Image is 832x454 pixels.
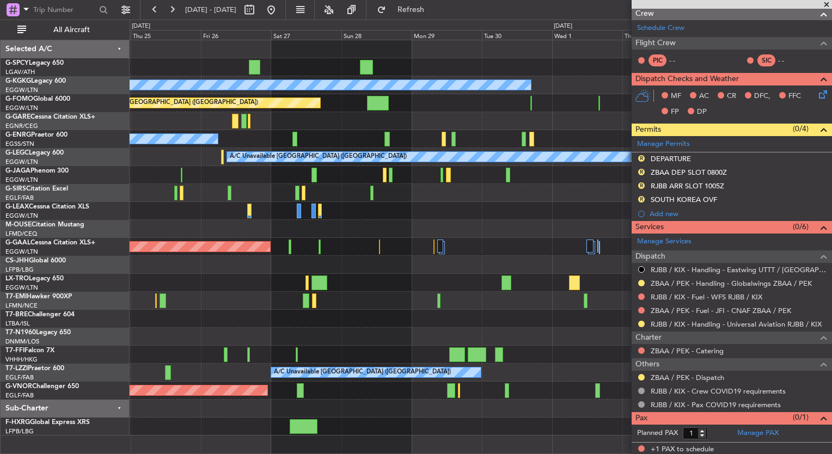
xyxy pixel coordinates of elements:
span: G-FOMO [5,96,33,102]
a: T7-N1960Legacy 650 [5,329,71,336]
span: F-HXRG [5,419,30,426]
a: G-SPCYLegacy 650 [5,60,64,66]
a: G-LEGCLegacy 600 [5,150,64,156]
div: SIC [757,54,775,66]
span: G-JAGA [5,168,30,174]
div: Thu 25 [131,30,201,40]
a: LX-TROLegacy 650 [5,275,64,282]
a: EGGW/LTN [5,86,38,94]
span: T7-EMI [5,293,27,300]
a: RJBB / KIX - Handling - Eastwing UTTT / [GEOGRAPHIC_DATA] [651,265,827,274]
div: Sun 28 [341,30,412,40]
a: EGGW/LTN [5,284,38,292]
div: A/C Unavailable [GEOGRAPHIC_DATA] ([GEOGRAPHIC_DATA]) [274,364,451,381]
button: R [638,169,645,175]
a: LFMD/CEQ [5,230,37,238]
a: RJBB / KIX - Fuel - WFS RJBB / KIX [651,292,762,302]
a: ZBAA / PEK - Handling - Globalwings ZBAA / PEK [651,279,812,288]
a: EGLF/FAB [5,373,34,382]
span: Pax [635,412,647,425]
span: All Aircraft [28,26,115,34]
div: Tue 30 [482,30,552,40]
button: Refresh [372,1,437,19]
div: - - [778,56,803,65]
a: T7-BREChallenger 604 [5,311,75,318]
a: Manage Permits [637,139,690,150]
span: T7-LZZI [5,365,28,372]
a: G-FOMOGlobal 6000 [5,96,70,102]
div: - - [669,56,694,65]
button: All Aircraft [12,21,118,39]
span: CS-JHH [5,257,29,264]
span: G-ENRG [5,132,31,138]
a: G-LEAXCessna Citation XLS [5,204,89,210]
label: Planned PAX [637,428,678,439]
a: DNMM/LOS [5,338,39,346]
span: Services [635,221,664,234]
a: ZBAA / PEK - Dispatch [651,373,724,382]
input: Trip Number [33,2,96,18]
div: SOUTH KOREA OVF [651,195,717,204]
span: T7-N1960 [5,329,36,336]
span: Permits [635,124,661,136]
span: LX-TRO [5,275,29,282]
a: EGGW/LTN [5,158,38,166]
a: EGGW/LTN [5,212,38,220]
a: F-HXRGGlobal Express XRS [5,419,90,426]
a: CS-JHHGlobal 6000 [5,257,66,264]
span: G-KGKG [5,78,31,84]
a: Schedule Crew [637,23,684,34]
a: T7-EMIHawker 900XP [5,293,72,300]
span: DP [697,107,707,118]
span: G-SIRS [5,186,26,192]
button: R [638,196,645,203]
div: [DATE] [554,22,572,31]
a: EGSS/STN [5,140,34,148]
span: G-VNOR [5,383,32,390]
a: RJBB / KIX - Handling - Universal Aviation RJBB / KIX [651,320,822,329]
span: CR [727,91,736,102]
span: AC [699,91,709,102]
div: Sat 27 [271,30,341,40]
a: EGNR/CEG [5,122,38,130]
a: RJBB / KIX - Pax COVID19 requirements [651,400,781,409]
a: G-SIRSCitation Excel [5,186,68,192]
a: LFMN/NCE [5,302,38,310]
span: MF [671,91,681,102]
a: EGGW/LTN [5,104,38,112]
a: T7-LZZIPraetor 600 [5,365,64,372]
button: R [638,155,645,162]
span: Crew [635,8,654,20]
a: Manage Services [637,236,692,247]
span: Dispatch [635,250,665,263]
div: RJBB ARR SLOT 1005Z [651,181,724,191]
span: FP [671,107,679,118]
span: Others [635,358,659,371]
a: G-GARECessna Citation XLS+ [5,114,95,120]
a: G-VNORChallenger 650 [5,383,79,390]
a: VHHH/HKG [5,355,38,364]
a: LFPB/LBG [5,266,34,274]
div: Fri 26 [201,30,271,40]
div: PIC [649,54,666,66]
a: LFPB/LBG [5,427,34,435]
div: Thu 2 [622,30,693,40]
a: G-GAALCessna Citation XLS+ [5,240,95,246]
a: ZBAA / PEK - Catering [651,346,724,355]
a: LGAV/ATH [5,68,35,76]
span: T7-FFI [5,347,25,354]
a: G-ENRGPraetor 600 [5,132,68,138]
a: EGGW/LTN [5,248,38,256]
a: T7-FFIFalcon 7X [5,347,54,354]
span: [DATE] - [DATE] [185,5,236,15]
a: RJBB / KIX - Crew COVID19 requirements [651,386,786,396]
a: EGLF/FAB [5,391,34,400]
span: G-LEAX [5,204,29,210]
a: LTBA/ISL [5,320,30,328]
span: (0/1) [793,412,809,423]
div: Planned Maint [GEOGRAPHIC_DATA] ([GEOGRAPHIC_DATA]) [87,95,258,111]
div: [DATE] [132,22,150,31]
span: Dispatch Checks and Weather [635,73,739,85]
span: (0/4) [793,123,809,134]
span: FFC [788,91,801,102]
